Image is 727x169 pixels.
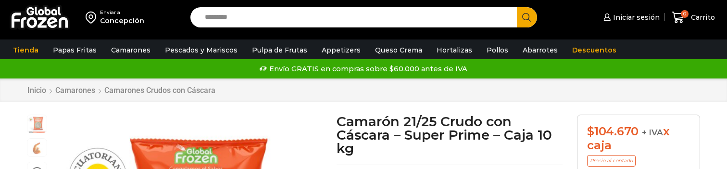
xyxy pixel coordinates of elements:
[104,86,216,95] a: Camarones Crudos con Cáscara
[669,6,717,29] a: 0 Carrito
[160,41,242,59] a: Pescados y Mariscos
[48,41,101,59] a: Papas Fritas
[106,41,155,59] a: Camarones
[567,41,621,59] a: Descuentos
[337,115,563,155] h1: Camarón 21/25 Crudo con Cáscara – Super Prime – Caja 10 kg
[611,13,660,22] span: Iniciar sesión
[100,9,144,16] div: Enviar a
[681,10,689,18] span: 0
[27,86,216,95] nav: Breadcrumb
[370,41,427,59] a: Queso Crema
[247,41,312,59] a: Pulpa de Frutas
[587,124,594,138] span: $
[587,124,639,138] bdi: 104.670
[601,8,660,27] a: Iniciar sesión
[86,9,100,26] img: address-field-icon.svg
[27,139,47,158] span: camaron-con-cascara
[518,41,563,59] a: Abarrotes
[587,155,636,167] p: Precio al contado
[432,41,477,59] a: Hortalizas
[689,13,715,22] span: Carrito
[517,7,537,27] button: Search button
[587,125,690,153] div: x caja
[482,41,513,59] a: Pollos
[317,41,365,59] a: Appetizers
[642,128,663,137] span: + IVA
[100,16,144,26] div: Concepción
[55,86,96,95] a: Camarones
[27,115,47,134] span: PM04011111
[8,41,43,59] a: Tienda
[27,86,47,95] a: Inicio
